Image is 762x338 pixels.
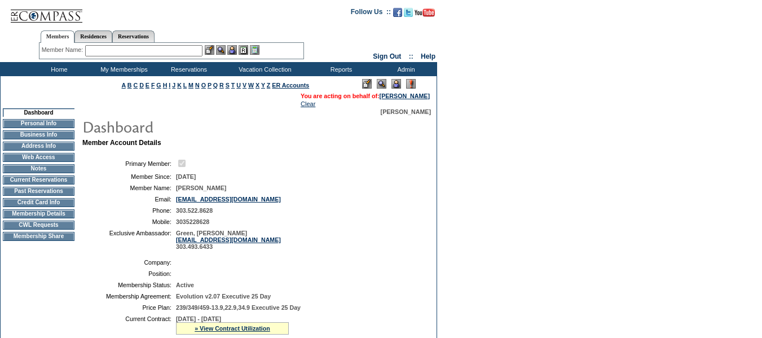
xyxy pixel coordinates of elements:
td: Exclusive Ambassador: [87,230,171,250]
a: X [256,82,259,89]
td: Business Info [3,130,74,139]
td: Membership Share [3,232,74,241]
img: Reservations [239,45,248,55]
a: Sign Out [373,52,401,60]
a: » View Contract Utilization [195,325,270,332]
span: :: [409,52,413,60]
a: Subscribe to our YouTube Channel [415,11,435,18]
span: Green, [PERSON_NAME] 303.493.6433 [176,230,281,250]
img: View Mode [377,79,386,89]
td: Address Info [3,142,74,151]
td: Membership Details [3,209,74,218]
img: pgTtlDashboard.gif [82,115,307,138]
img: Become our fan on Facebook [393,8,402,17]
td: Home [25,62,90,76]
div: Member Name: [42,45,85,55]
a: T [231,82,235,89]
a: [PERSON_NAME] [380,93,430,99]
td: Primary Member: [87,158,171,169]
img: Edit Mode [362,79,372,89]
a: W [248,82,254,89]
a: Become our fan on Facebook [393,11,402,18]
td: Web Access [3,153,74,162]
a: A [122,82,126,89]
a: Follow us on Twitter [404,11,413,18]
a: H [163,82,168,89]
a: Reservations [112,30,155,42]
a: P [208,82,212,89]
a: I [169,82,170,89]
td: Reports [307,62,372,76]
span: 303.522.8628 [176,207,213,214]
span: [DATE] - [DATE] [176,315,221,322]
img: View [216,45,226,55]
img: b_edit.gif [205,45,214,55]
td: Phone: [87,207,171,214]
td: Member Name: [87,185,171,191]
span: Evolution v2.07 Executive 25 Day [176,293,271,300]
img: Impersonate [391,79,401,89]
b: Member Account Details [82,139,161,147]
a: C [133,82,138,89]
td: Dashboard [3,108,74,117]
td: Admin [372,62,437,76]
td: Past Reservations [3,187,74,196]
td: Notes [3,164,74,173]
td: Follow Us :: [351,7,391,20]
a: Members [41,30,75,43]
a: D [139,82,144,89]
a: N [195,82,200,89]
a: G [156,82,161,89]
a: Y [261,82,265,89]
td: Vacation Collection [220,62,307,76]
td: Reservations [155,62,220,76]
a: K [177,82,182,89]
a: B [127,82,132,89]
img: Log Concern/Member Elevation [406,79,416,89]
a: O [201,82,206,89]
img: Follow us on Twitter [404,8,413,17]
a: [EMAIL_ADDRESS][DOMAIN_NAME] [176,236,281,243]
img: Subscribe to our YouTube Channel [415,8,435,17]
a: J [172,82,175,89]
td: Price Plan: [87,304,171,311]
a: R [219,82,224,89]
td: Personal Info [3,119,74,128]
span: You are acting on behalf of: [301,93,430,99]
td: Email: [87,196,171,203]
a: U [236,82,241,89]
td: Company: [87,259,171,266]
td: Membership Agreement: [87,293,171,300]
a: Q [213,82,218,89]
a: ER Accounts [272,82,309,89]
td: My Memberships [90,62,155,76]
a: V [243,82,246,89]
td: CWL Requests [3,221,74,230]
span: [DATE] [176,173,196,180]
td: Credit Card Info [3,198,74,207]
span: 3035228628 [176,218,209,225]
span: 239/349/459-13.9,22.9,34.9 Executive 25 Day [176,304,301,311]
a: L [183,82,187,89]
td: Member Since: [87,173,171,180]
a: M [188,82,193,89]
a: F [151,82,155,89]
span: [PERSON_NAME] [381,108,431,115]
span: Active [176,282,194,288]
a: [EMAIL_ADDRESS][DOMAIN_NAME] [176,196,281,203]
a: S [226,82,230,89]
a: Residences [74,30,112,42]
td: Current Contract: [87,315,171,335]
td: Position: [87,270,171,277]
img: Impersonate [227,45,237,55]
td: Current Reservations [3,175,74,185]
td: Membership Status: [87,282,171,288]
span: [PERSON_NAME] [176,185,226,191]
a: Clear [301,100,315,107]
a: E [146,82,149,89]
a: Z [267,82,271,89]
img: b_calculator.gif [250,45,259,55]
a: Help [421,52,435,60]
td: Mobile: [87,218,171,225]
